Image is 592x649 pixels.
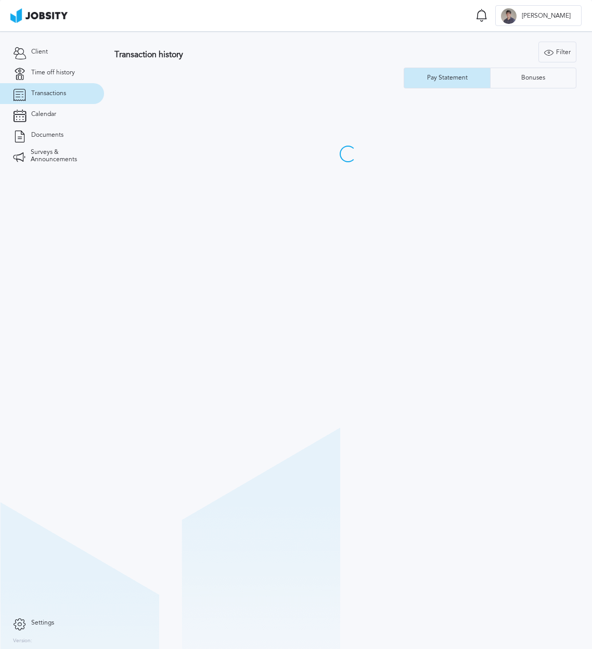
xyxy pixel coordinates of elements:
h3: Transaction history [114,50,366,59]
div: A [501,8,517,24]
div: Pay Statement [422,74,473,82]
span: Documents [31,132,63,139]
span: [PERSON_NAME] [517,12,576,20]
span: Time off history [31,69,75,76]
button: A[PERSON_NAME] [495,5,582,26]
button: Filter [538,42,576,62]
button: Bonuses [490,68,576,88]
span: Settings [31,619,54,627]
span: Calendar [31,111,56,118]
span: Transactions [31,90,66,97]
span: Client [31,48,48,56]
label: Version: [13,638,32,644]
span: Surveys & Announcements [31,149,91,163]
div: Bonuses [516,74,550,82]
button: Pay Statement [404,68,490,88]
div: Filter [539,42,576,63]
img: ab4bad089aa723f57921c736e9817d99.png [10,8,68,23]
